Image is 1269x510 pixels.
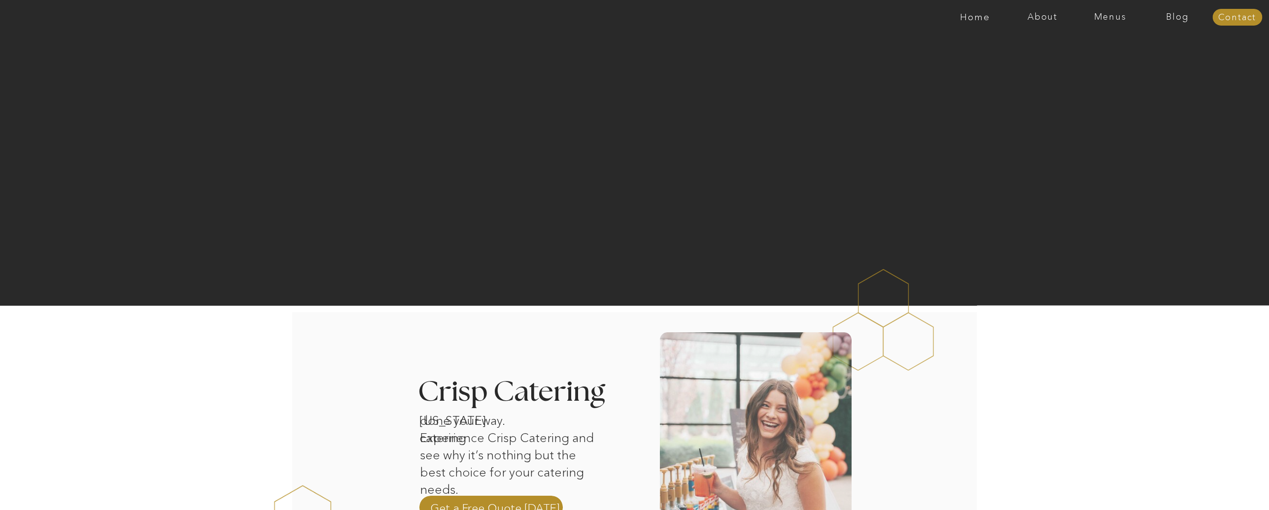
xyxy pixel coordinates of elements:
a: Blog [1144,12,1211,22]
a: Home [941,12,1009,22]
p: done your way. Experience Crisp Catering and see why it’s nothing but the best choice for your ca... [420,412,600,475]
a: Menus [1076,12,1144,22]
h3: Crisp Catering [418,378,630,407]
a: About [1009,12,1076,22]
h1: [US_STATE] catering [419,412,522,425]
a: Contact [1212,13,1262,23]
